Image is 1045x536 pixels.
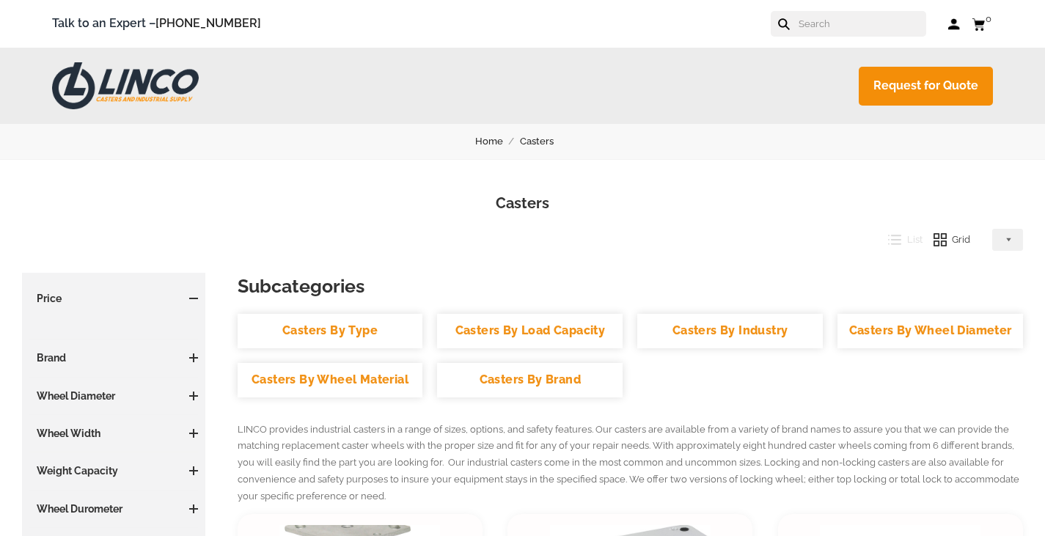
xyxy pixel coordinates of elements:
[29,426,198,441] h3: Wheel Width
[238,363,423,397] a: Casters By Wheel Material
[29,502,198,516] h3: Wheel Durometer
[238,273,1023,299] h3: Subcategories
[29,291,198,306] h3: Price
[797,11,926,37] input: Search
[948,17,961,32] a: Log in
[637,314,823,348] a: Casters By Industry
[923,229,971,251] button: Grid
[29,463,198,478] h3: Weight Capacity
[859,67,993,106] a: Request for Quote
[437,363,623,397] a: Casters By Brand
[437,314,623,348] a: Casters By Load Capacity
[238,314,423,348] a: Casters By Type
[837,314,1023,348] a: Casters By Wheel Diameter
[972,15,993,33] a: 0
[52,14,261,34] span: Talk to an Expert –
[155,16,261,30] a: [PHONE_NUMBER]
[29,350,198,365] h3: Brand
[475,133,520,150] a: Home
[52,62,199,109] img: LINCO CASTERS & INDUSTRIAL SUPPLY
[520,133,571,150] a: Casters
[22,193,1023,214] h1: Casters
[29,389,198,403] h3: Wheel Diameter
[986,13,991,24] span: 0
[877,229,923,251] button: List
[238,422,1023,505] p: LINCO provides industrial casters in a range of sizes, options, and safety features. Our casters ...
